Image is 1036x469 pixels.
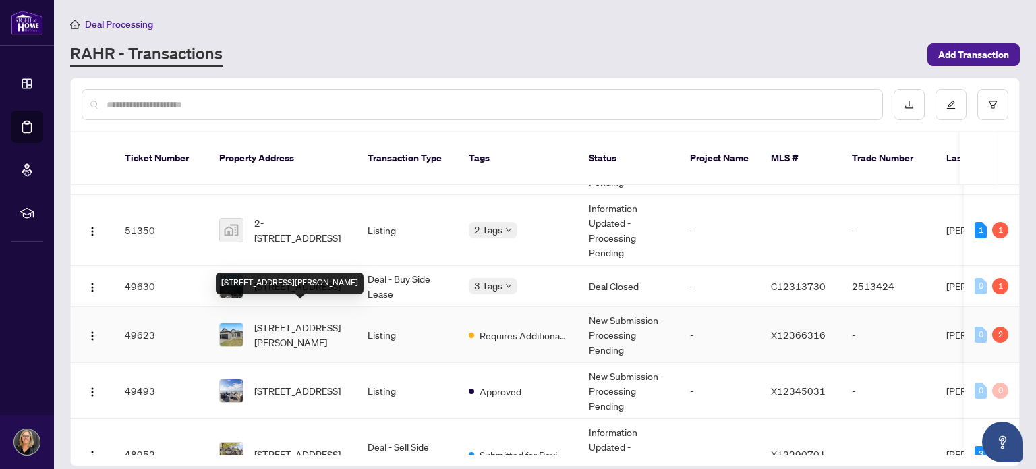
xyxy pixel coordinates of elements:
[357,266,458,307] td: Deal - Buy Side Lease
[220,379,243,402] img: thumbnail-img
[771,448,826,460] span: X12290701
[771,280,826,292] span: C12313730
[679,307,760,363] td: -
[578,363,679,419] td: New Submission - Processing Pending
[992,278,1008,294] div: 1
[474,222,502,238] span: 2 Tags
[904,100,914,109] span: download
[975,278,987,294] div: 0
[357,132,458,185] th: Transaction Type
[458,132,578,185] th: Tags
[975,222,987,238] div: 1
[679,363,760,419] td: -
[220,219,243,242] img: thumbnail-img
[254,320,346,350] span: [STREET_ADDRESS][PERSON_NAME]
[87,226,98,237] img: Logo
[14,429,40,455] img: Profile Icon
[216,273,364,294] div: [STREET_ADDRESS][PERSON_NAME]
[114,363,208,419] td: 49493
[87,450,98,461] img: Logo
[505,283,512,289] span: down
[208,132,357,185] th: Property Address
[982,422,1023,462] button: Open asap
[474,278,502,294] span: 3 Tags
[977,89,1008,120] button: filter
[894,89,925,120] button: download
[760,132,841,185] th: MLS #
[480,328,567,343] span: Requires Additional Docs
[946,100,956,109] span: edit
[988,100,998,109] span: filter
[82,275,103,297] button: Logo
[578,195,679,266] td: Information Updated - Processing Pending
[771,385,826,397] span: X12345031
[679,132,760,185] th: Project Name
[927,43,1020,66] button: Add Transaction
[357,307,458,363] td: Listing
[85,18,153,30] span: Deal Processing
[771,329,826,341] span: X12366316
[975,446,987,462] div: 3
[975,327,987,343] div: 0
[220,443,243,466] img: thumbnail-img
[480,447,567,462] span: Submitted for Review
[11,10,43,35] img: logo
[82,380,103,402] button: Logo
[936,89,967,120] button: edit
[114,307,208,363] td: 49623
[357,195,458,266] td: Listing
[578,132,679,185] th: Status
[87,387,98,397] img: Logo
[70,20,80,29] span: home
[87,282,98,293] img: Logo
[578,266,679,307] td: Deal Closed
[82,219,103,241] button: Logo
[841,363,936,419] td: -
[114,195,208,266] td: 51350
[254,447,341,462] span: [STREET_ADDRESS]
[82,324,103,346] button: Logo
[992,327,1008,343] div: 2
[114,266,208,307] td: 49630
[254,215,346,245] span: 2-[STREET_ADDRESS]
[578,307,679,363] td: New Submission - Processing Pending
[480,384,521,399] span: Approved
[505,227,512,233] span: down
[841,195,936,266] td: -
[992,222,1008,238] div: 1
[357,363,458,419] td: Listing
[220,323,243,346] img: thumbnail-img
[975,383,987,399] div: 0
[87,331,98,341] img: Logo
[938,44,1009,65] span: Add Transaction
[841,266,936,307] td: 2513424
[679,266,760,307] td: -
[841,132,936,185] th: Trade Number
[114,132,208,185] th: Ticket Number
[992,383,1008,399] div: 0
[70,43,223,67] a: RAHR - Transactions
[679,195,760,266] td: -
[82,443,103,465] button: Logo
[254,383,341,398] span: [STREET_ADDRESS]
[841,307,936,363] td: -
